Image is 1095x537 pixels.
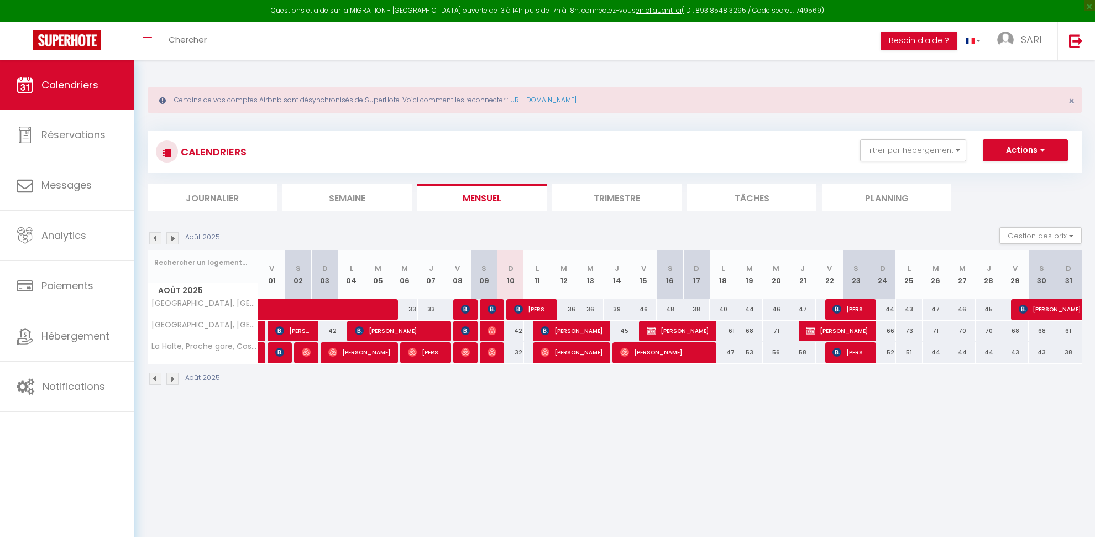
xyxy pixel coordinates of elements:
[694,263,699,274] abbr: D
[763,250,789,299] th: 20
[577,250,604,299] th: 13
[869,299,896,320] div: 44
[391,250,418,299] th: 06
[541,320,602,341] span: [PERSON_NAME]
[800,263,805,274] abbr: J
[508,263,514,274] abbr: D
[148,87,1082,113] div: Certains de vos comptes Airbnb sont désynchronisés de SuperHote. Voici comment les reconnecter :
[789,342,816,363] div: 58
[355,320,443,341] span: [PERSON_NAME]
[185,373,220,383] p: Août 2025
[1021,33,1044,46] span: SARL
[461,320,470,341] span: [PERSON_NAME]
[312,321,338,341] div: 42
[1055,321,1082,341] div: 61
[41,178,92,192] span: Messages
[615,263,619,274] abbr: J
[275,342,284,363] span: Marine HUAUX
[1029,321,1055,341] div: 68
[896,250,923,299] th: 25
[497,250,524,299] th: 10
[949,299,976,320] div: 46
[1055,250,1082,299] th: 31
[1049,491,1095,537] iframe: LiveChat chat widget
[1055,342,1082,363] div: 38
[976,342,1002,363] div: 44
[853,263,858,274] abbr: S
[710,342,736,363] div: 47
[148,184,277,211] li: Journalier
[1066,263,1071,274] abbr: D
[881,32,957,50] button: Besoin d'aide ?
[736,250,763,299] th: 19
[763,299,789,320] div: 46
[408,342,443,363] span: [PERSON_NAME]
[949,342,976,363] div: 44
[1013,263,1018,274] abbr: V
[41,128,106,142] span: Réservations
[1002,321,1029,341] div: 68
[683,250,710,299] th: 17
[150,342,260,351] span: La Halte, Proche gare, Cosy, Spacieux
[976,299,1002,320] div: 45
[169,34,207,45] span: Chercher
[41,228,86,242] span: Analytics
[989,22,1057,60] a: ... SARL
[773,263,779,274] abbr: M
[736,321,763,341] div: 68
[33,30,101,50] img: Super Booking
[789,299,816,320] div: 47
[302,342,311,363] span: [PERSON_NAME]
[497,321,524,341] div: 42
[959,263,966,274] abbr: M
[822,184,951,211] li: Planning
[763,342,789,363] div: 56
[710,321,736,341] div: 61
[908,263,911,274] abbr: L
[636,6,682,15] a: en cliquant ici
[763,321,789,341] div: 71
[923,342,949,363] div: 44
[647,320,709,341] span: [PERSON_NAME]
[641,263,646,274] abbr: V
[41,78,98,92] span: Calendriers
[604,321,630,341] div: 45
[391,299,418,320] div: 33
[1039,263,1044,274] abbr: S
[630,250,657,299] th: 15
[41,279,93,293] span: Paiements
[552,184,682,211] li: Trimestre
[976,250,1002,299] th: 28
[869,342,896,363] div: 52
[365,250,391,299] th: 05
[949,321,976,341] div: 70
[657,299,683,320] div: 48
[417,184,547,211] li: Mensuel
[328,342,390,363] span: [PERSON_NAME]
[896,299,923,320] div: 43
[497,342,524,363] div: 32
[1002,250,1029,299] th: 29
[999,227,1082,244] button: Gestion des prix
[488,320,496,341] span: [PERSON_NAME]
[896,321,923,341] div: 73
[843,250,869,299] th: 23
[987,263,991,274] abbr: J
[560,263,567,274] abbr: M
[932,263,939,274] abbr: M
[148,283,258,299] span: Août 2025
[710,250,736,299] th: 18
[869,321,896,341] div: 66
[322,263,328,274] abbr: D
[461,342,470,363] span: [PERSON_NAME]
[923,250,949,299] th: 26
[275,320,311,341] span: [PERSON_NAME]
[551,299,577,320] div: 36
[736,342,763,363] div: 53
[41,329,109,343] span: Hébergement
[687,184,816,211] li: Tâches
[832,299,868,320] span: [PERSON_NAME]
[604,299,630,320] div: 39
[150,299,260,307] span: [GEOGRAPHIC_DATA], [GEOGRAPHIC_DATA], [GEOGRAPHIC_DATA], [GEOGRAPHIC_DATA]
[259,250,285,299] th: 01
